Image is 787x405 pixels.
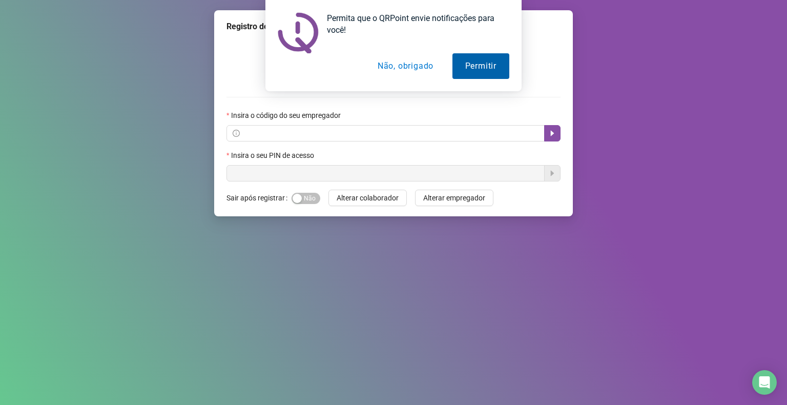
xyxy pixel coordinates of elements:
button: Permitir [452,53,509,79]
button: Alterar colaborador [328,190,407,206]
span: Alterar empregador [423,192,485,204]
label: Insira o seu PIN de acesso [226,150,321,161]
span: Alterar colaborador [337,192,399,204]
button: Alterar empregador [415,190,493,206]
div: Open Intercom Messenger [752,370,777,395]
button: Não, obrigado [365,53,446,79]
label: Sair após registrar [226,190,292,206]
img: notification icon [278,12,319,53]
label: Insira o código do seu empregador [226,110,347,121]
span: info-circle [233,130,240,137]
div: Permita que o QRPoint envie notificações para você! [319,12,509,36]
span: caret-right [548,129,556,137]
